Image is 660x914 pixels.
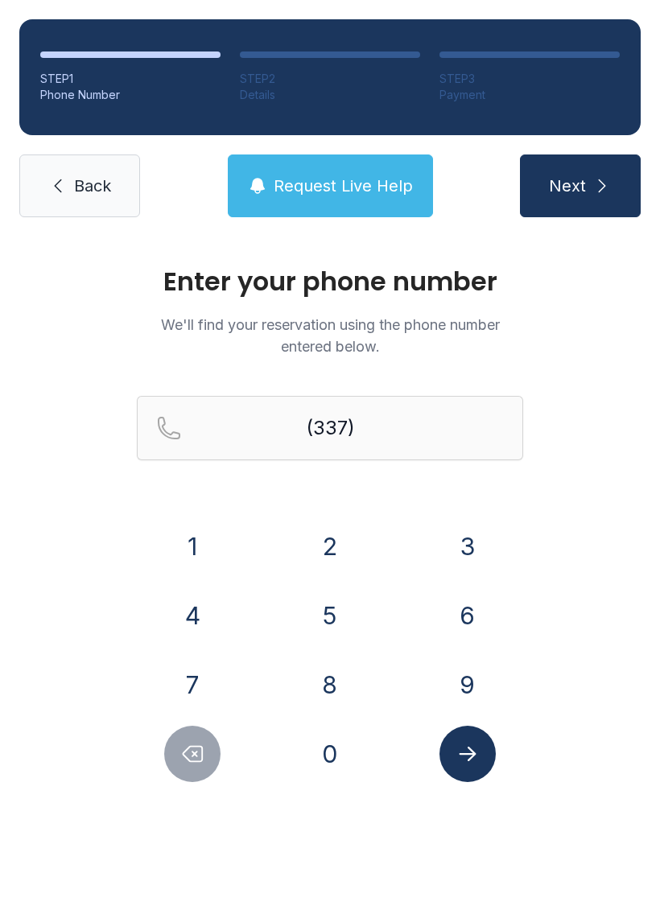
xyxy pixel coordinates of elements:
p: We'll find your reservation using the phone number entered below. [137,314,523,357]
span: Request Live Help [274,175,413,197]
button: 5 [302,587,358,644]
button: 1 [164,518,221,574]
span: Back [74,175,111,197]
div: STEP 2 [240,71,420,87]
div: Payment [439,87,620,103]
button: 0 [302,726,358,782]
button: 4 [164,587,221,644]
input: Reservation phone number [137,396,523,460]
button: 2 [302,518,358,574]
span: Next [549,175,586,197]
div: Details [240,87,420,103]
h1: Enter your phone number [137,269,523,294]
button: 7 [164,657,221,713]
button: 6 [439,587,496,644]
button: 3 [439,518,496,574]
button: Submit lookup form [439,726,496,782]
div: STEP 3 [439,71,620,87]
button: 9 [439,657,496,713]
div: STEP 1 [40,71,221,87]
button: Delete number [164,726,221,782]
button: 8 [302,657,358,713]
div: Phone Number [40,87,221,103]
